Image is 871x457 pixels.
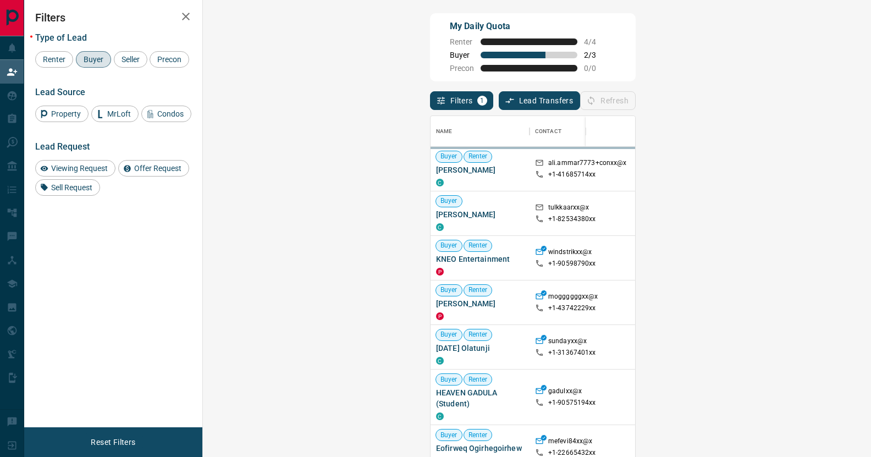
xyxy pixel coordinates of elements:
button: Filters1 [430,91,493,110]
p: ali.ammar7773+conxx@x [548,158,627,170]
span: Property [47,109,85,118]
p: moggggggxx@x [548,292,598,304]
span: HEAVEN GADULA (Student) [436,387,524,409]
div: Name [436,116,453,147]
span: 4 / 4 [584,37,608,46]
p: My Daily Quota [450,20,608,33]
div: Offer Request [118,160,189,177]
span: Renter [464,152,492,161]
div: condos.ca [436,179,444,186]
span: MrLoft [103,109,135,118]
span: 1 [478,97,486,104]
div: condos.ca [436,223,444,231]
p: tulkkaarxx@x [548,203,589,214]
span: Buyer [450,51,474,59]
span: Condos [153,109,188,118]
div: Contact [535,116,561,147]
div: MrLoft [91,106,139,122]
span: Viewing Request [47,164,112,173]
div: Renter [35,51,73,68]
p: +1- 90575194xx [548,398,596,408]
span: Type of Lead [35,32,87,43]
span: [DATE] Olatunji [436,343,524,354]
span: 2 / 3 [584,51,608,59]
span: Lead Source [35,87,85,97]
span: Renter [464,330,492,339]
p: +1- 82534380xx [548,214,596,224]
span: Buyer [436,285,462,295]
p: +1- 41685714xx [548,170,596,179]
span: Buyer [436,152,462,161]
p: +1- 90598790xx [548,259,596,268]
span: Precon [450,64,474,73]
div: property.ca [436,268,444,276]
span: Renter [464,431,492,440]
span: 0 / 0 [584,64,608,73]
span: Buyer [436,196,462,206]
button: Reset Filters [84,433,142,452]
span: Buyer [436,330,462,339]
div: Contact [530,116,618,147]
span: KNEO Entertainment [436,254,524,265]
span: Eofirweq Ogirhegoirhew [436,443,524,454]
div: Name [431,116,530,147]
div: condos.ca [436,412,444,420]
p: gadulxx@x [548,387,582,398]
span: Renter [39,55,69,64]
span: Renter [464,375,492,384]
h2: Filters [35,11,191,24]
span: Offer Request [130,164,185,173]
p: windstrikxx@x [548,247,592,259]
div: Seller [114,51,147,68]
div: Condos [141,106,191,122]
span: Buyer [80,55,107,64]
div: Buyer [76,51,111,68]
span: Renter [464,241,492,250]
div: property.ca [436,312,444,320]
p: +1- 31367401xx [548,348,596,357]
span: Renter [464,285,492,295]
p: +1- 43742229xx [548,304,596,313]
span: Renter [450,37,474,46]
span: [PERSON_NAME] [436,209,524,220]
p: sundayxx@x [548,337,587,348]
span: Sell Request [47,183,96,192]
span: Buyer [436,375,462,384]
span: Seller [118,55,144,64]
span: [PERSON_NAME] [436,164,524,175]
span: [PERSON_NAME] [436,298,524,309]
div: Property [35,106,89,122]
p: mefevi84xx@x [548,437,593,448]
div: condos.ca [436,357,444,365]
div: Precon [150,51,189,68]
span: Buyer [436,241,462,250]
span: Lead Request [35,141,90,152]
span: Buyer [436,431,462,440]
button: Lead Transfers [499,91,581,110]
div: Sell Request [35,179,100,196]
div: Viewing Request [35,160,115,177]
span: Precon [153,55,185,64]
